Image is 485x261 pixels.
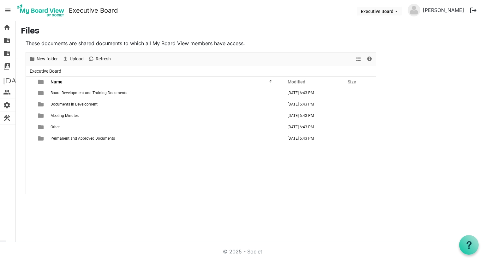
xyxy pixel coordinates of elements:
[87,55,112,63] button: Refresh
[15,3,69,18] a: My Board View Logo
[49,133,281,144] td: Permanent and Approved Documents is template cell column header Name
[26,133,34,144] td: checkbox
[49,121,281,133] td: Other is template cell column header Name
[355,55,362,63] button: View dropdownbutton
[353,52,364,66] div: View
[467,4,480,17] button: logout
[341,99,376,110] td: is template cell column header Size
[21,26,480,37] h3: Files
[26,121,34,133] td: checkbox
[3,60,11,73] span: switch_account
[3,86,11,99] span: people
[60,52,86,66] div: Upload
[357,7,402,15] button: Executive Board dropdownbutton
[69,55,84,63] span: Upload
[3,99,11,112] span: settings
[51,113,79,118] span: Meeting Minutes
[26,39,376,47] p: These documents are shared documents to which all My Board View members have access.
[281,133,341,144] td: September 02, 2025 6:43 PM column header Modified
[69,4,118,17] a: Executive Board
[34,87,49,99] td: is template cell column header type
[26,110,34,121] td: checkbox
[51,79,63,84] span: Name
[28,55,59,63] button: New folder
[95,55,111,63] span: Refresh
[26,87,34,99] td: checkbox
[61,55,85,63] button: Upload
[36,55,58,63] span: New folder
[341,121,376,133] td: is template cell column header Size
[341,110,376,121] td: is template cell column header Size
[3,47,11,60] span: folder_shared
[49,99,281,110] td: Documents in Development is template cell column header Name
[223,248,262,255] a: © 2025 - Societ
[34,110,49,121] td: is template cell column header type
[3,34,11,47] span: folder_shared
[3,73,27,86] span: [DATE]
[51,136,115,141] span: Permanent and Approved Documents
[281,110,341,121] td: September 02, 2025 6:43 PM column header Modified
[3,21,11,34] span: home
[51,125,60,129] span: Other
[2,4,14,16] span: menu
[281,121,341,133] td: September 02, 2025 6:43 PM column header Modified
[341,133,376,144] td: is template cell column header Size
[49,110,281,121] td: Meeting Minutes is template cell column header Name
[51,102,98,106] span: Documents in Development
[364,52,375,66] div: Details
[27,52,60,66] div: New folder
[51,91,127,95] span: Board Development and Training Documents
[34,121,49,133] td: is template cell column header type
[49,87,281,99] td: Board Development and Training Documents is template cell column header Name
[341,87,376,99] td: is template cell column header Size
[408,4,420,16] img: no-profile-picture.svg
[34,99,49,110] td: is template cell column header type
[348,79,356,84] span: Size
[34,133,49,144] td: is template cell column header type
[288,79,305,84] span: Modified
[28,67,63,75] span: Executive Board
[281,99,341,110] td: September 02, 2025 6:43 PM column header Modified
[86,52,113,66] div: Refresh
[26,99,34,110] td: checkbox
[15,3,66,18] img: My Board View Logo
[3,112,11,124] span: construction
[281,87,341,99] td: September 02, 2025 6:43 PM column header Modified
[365,55,374,63] button: Details
[420,4,467,16] a: [PERSON_NAME]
